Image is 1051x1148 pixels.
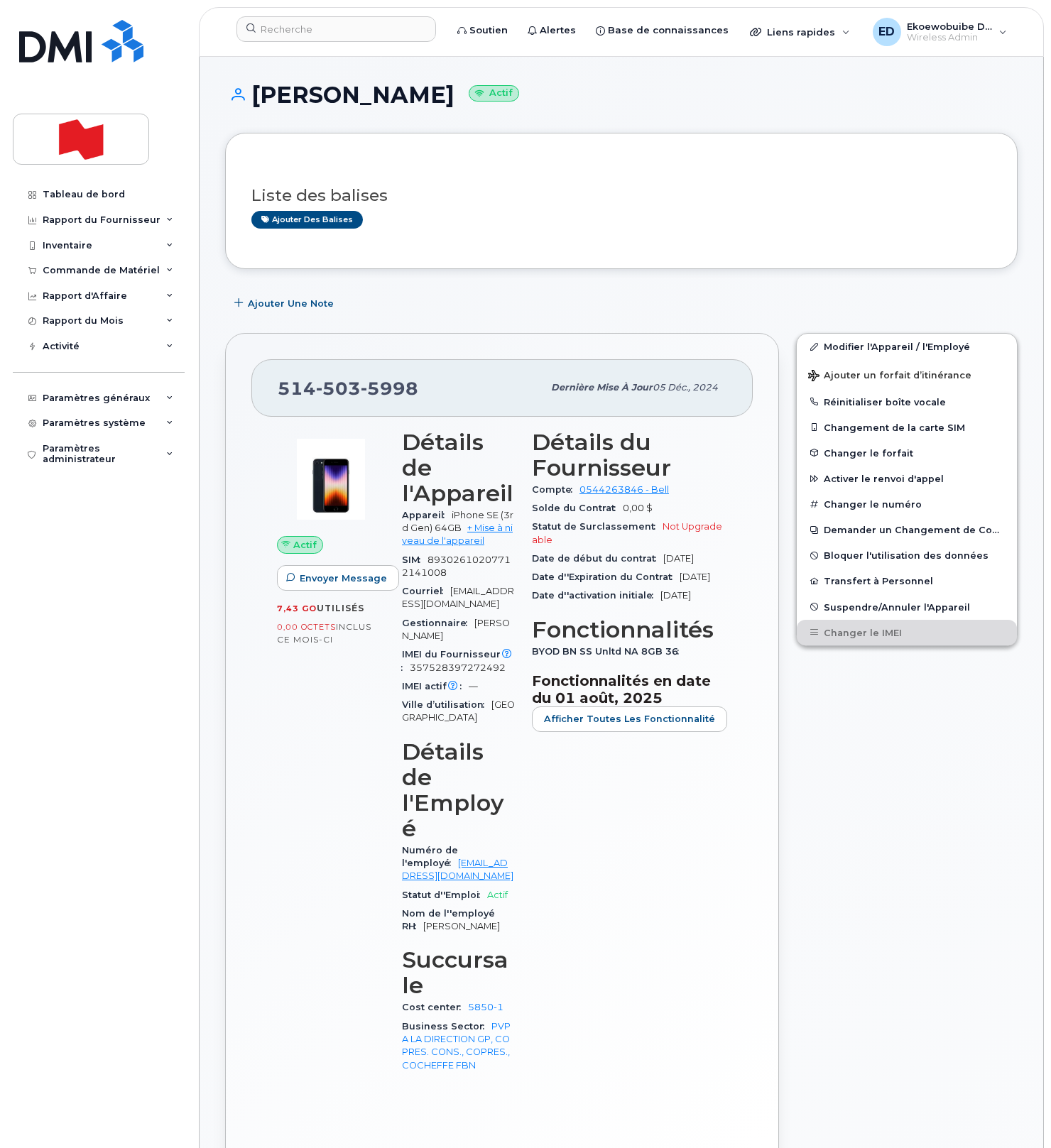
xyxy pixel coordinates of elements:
span: utilisés [317,603,364,613]
span: Date d''activation initiale [532,590,660,601]
span: 0,00 Octets [277,622,336,632]
a: Modifier l'Appareil / l'Employé [797,334,1017,359]
h3: Liste des balises [251,187,991,204]
span: Compte [532,484,579,495]
span: Business Sector [402,1021,491,1032]
button: Afficher Toutes les Fonctionnalité [532,706,727,732]
button: Bloquer l'utilisation des données [797,542,1017,568]
button: Changement de la carte SIM [797,415,1017,440]
span: 503 [316,378,361,399]
span: 5998 [361,378,418,399]
span: [DATE] [680,572,710,582]
span: 89302610207712141008 [402,554,511,578]
span: [EMAIL_ADDRESS][DOMAIN_NAME] [402,586,514,609]
a: [EMAIL_ADDRESS][DOMAIN_NAME] [402,858,513,881]
span: 514 [278,378,418,399]
a: PVP A LA DIRECTION GP, COPRES. CONS., COPRES., COCHEFFE FBN [402,1021,511,1071]
span: Appareil [402,510,452,520]
button: Transfert à Personnel [797,568,1017,594]
span: Activer le renvoi d'appel [824,474,944,484]
span: Solde du Contrat [532,503,623,513]
span: Statut d''Emploi [402,890,487,900]
a: Ajouter des balises [251,211,363,229]
span: Dernière mise à jour [551,382,653,393]
h3: Détails de l'Appareil [402,430,515,506]
span: IMEI actif [402,681,469,691]
a: 0544263846 - Bell [579,484,669,495]
span: — [469,681,478,691]
span: Ajouter une Note [248,297,334,310]
span: Ville d’utilisation [402,699,491,710]
button: Suspendre/Annuler l'Appareil [797,594,1017,620]
button: Envoyer Message [277,565,399,591]
span: Statut de Surclassement [532,521,663,532]
span: [DATE] [660,590,691,601]
span: Gestionnaire [402,618,474,628]
span: Envoyer Message [300,572,387,585]
span: Ajouter un forfait d’itinérance [808,370,971,383]
button: Changer le numéro [797,491,1017,517]
h3: Détails de l'Employé [402,739,515,841]
span: Suspendre/Annuler l'Appareil [824,601,970,612]
button: Ajouter un forfait d’itinérance [797,360,1017,389]
span: iPhone SE (3rd Gen) 64GB [402,510,513,533]
span: Actif [487,890,508,900]
button: Réinitialiser boîte vocale [797,389,1017,415]
span: IMEI du Fournisseur [402,649,515,672]
span: Changer le forfait [824,447,913,458]
span: Date d''Expiration du Contrat [532,572,680,582]
button: Ajouter une Note [225,290,346,316]
span: [DATE] [663,553,694,564]
button: Demander un Changement de Compte [797,517,1017,542]
h3: Détails du Fournisseur [532,430,727,481]
span: Nom de l''employé RH [402,908,495,931]
span: BYOD BN SS Unltd NA 8GB 36 [532,646,686,657]
a: 5850-1 [468,1002,503,1012]
h3: Succursale [402,947,515,998]
h3: Fonctionnalités [532,617,727,643]
h1: [PERSON_NAME] [225,82,1018,107]
img: image20231002-3703462-1angbar.jpeg [288,437,374,522]
span: Courriel [402,586,450,596]
span: Actif [293,538,317,552]
button: Changer le IMEI [797,620,1017,645]
button: Changer le forfait [797,440,1017,466]
small: Actif [469,85,519,102]
span: Cost center [402,1002,468,1012]
span: [PERSON_NAME] [423,921,500,931]
button: Activer le renvoi d'appel [797,466,1017,491]
span: 357528397272492 [410,662,506,673]
span: 0,00 $ [623,503,653,513]
span: 7,43 Go [277,603,317,613]
span: Numéro de l'employé [402,845,458,868]
span: Date de début du contrat [532,553,663,564]
span: Not Upgradeable [532,521,722,545]
h3: Fonctionnalités en date du 01 août, 2025 [532,672,727,706]
span: SIM [402,554,428,565]
span: inclus ce mois-ci [277,621,371,645]
span: 05 déc., 2024 [653,382,718,393]
span: Afficher Toutes les Fonctionnalité [544,712,715,726]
